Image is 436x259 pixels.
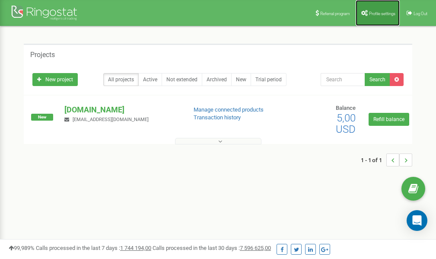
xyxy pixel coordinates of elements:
[320,11,350,16] span: Referral program
[31,114,53,121] span: New
[9,245,35,251] span: 99,989%
[361,145,412,175] nav: ...
[194,114,241,121] a: Transaction history
[407,210,427,231] div: Open Intercom Messenger
[231,73,251,86] a: New
[120,245,151,251] u: 1 744 194,00
[336,112,356,135] span: 5,00 USD
[321,73,365,86] input: Search
[202,73,232,86] a: Archived
[365,73,390,86] button: Search
[251,73,286,86] a: Trial period
[153,245,271,251] span: Calls processed in the last 30 days :
[240,245,271,251] u: 7 596 625,00
[103,73,139,86] a: All projects
[73,117,149,122] span: [EMAIL_ADDRESS][DOMAIN_NAME]
[369,11,395,16] span: Profile settings
[414,11,427,16] span: Log Out
[369,113,409,126] a: Refill balance
[36,245,151,251] span: Calls processed in the last 7 days :
[194,106,264,113] a: Manage connected products
[162,73,202,86] a: Not extended
[138,73,162,86] a: Active
[30,51,55,59] h5: Projects
[361,153,386,166] span: 1 - 1 of 1
[64,104,179,115] p: [DOMAIN_NAME]
[336,105,356,111] span: Balance
[32,73,78,86] a: New project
